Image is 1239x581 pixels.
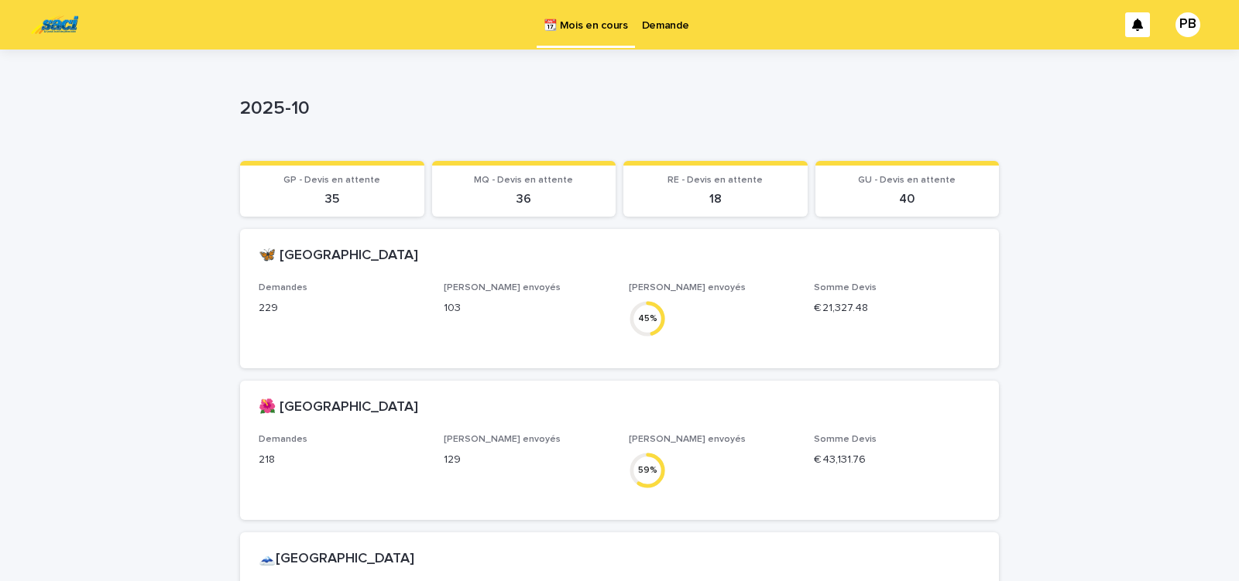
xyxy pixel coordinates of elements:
[633,192,798,207] p: 18
[629,435,746,444] span: [PERSON_NAME] envoyés
[629,462,666,478] div: 59 %
[444,300,610,316] p: 103
[259,248,418,265] h2: 🦋 [GEOGRAPHIC_DATA]
[825,192,990,207] p: 40
[240,97,993,120] p: 2025-10
[259,452,425,468] p: 218
[249,192,415,207] p: 35
[629,283,746,292] span: [PERSON_NAME] envoyés
[814,300,980,316] p: € 21,327.48
[1176,12,1200,37] div: PB
[444,452,610,468] p: 129
[283,176,380,185] span: GP - Devis en attente
[668,176,763,185] span: RE - Devis en attente
[474,176,573,185] span: MQ - Devis en attente
[31,9,78,40] img: UC29JcTLQ3GheANZ19ks
[444,283,561,292] span: [PERSON_NAME] envoyés
[259,435,307,444] span: Demandes
[858,176,956,185] span: GU - Devis en attente
[814,283,877,292] span: Somme Devis
[814,435,877,444] span: Somme Devis
[444,435,561,444] span: [PERSON_NAME] envoyés
[259,283,307,292] span: Demandes
[441,192,607,207] p: 36
[259,300,425,316] p: 229
[814,452,980,468] p: € 43,131.76
[629,310,666,326] div: 45 %
[259,399,418,416] h2: 🌺 [GEOGRAPHIC_DATA]
[259,551,414,568] h2: 🗻[GEOGRAPHIC_DATA]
